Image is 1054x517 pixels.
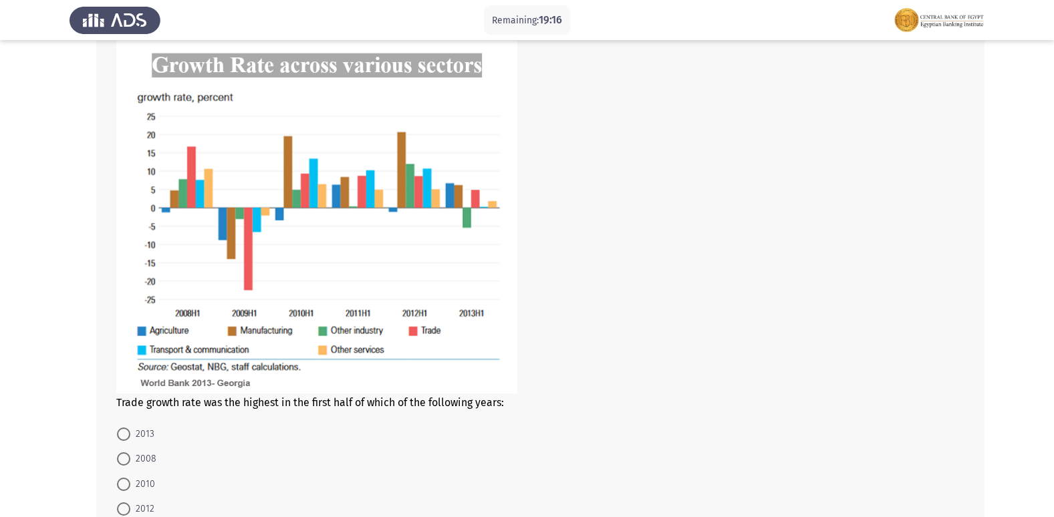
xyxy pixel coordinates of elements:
img: Assess Talent Management logo [70,1,160,39]
p: Remaining: [492,12,562,29]
span: 19:16 [539,13,562,26]
span: Trade growth rate was the highest in the first half of which of the following years: [116,396,504,409]
span: 2012 [130,501,154,517]
span: 2008 [130,451,156,467]
span: 2013 [130,426,154,442]
img: Assessment logo of EBI Analytical Thinking FOCUS Assessment EN [894,1,984,39]
span: 2010 [130,476,155,492]
img: YzFhZWUxOGItYmNlMS00MGQ3LTk3ZDctZGI2MmFmZGU1OTkxMTY5NDUxNDc4NTIxNw==.png [116,37,517,393]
